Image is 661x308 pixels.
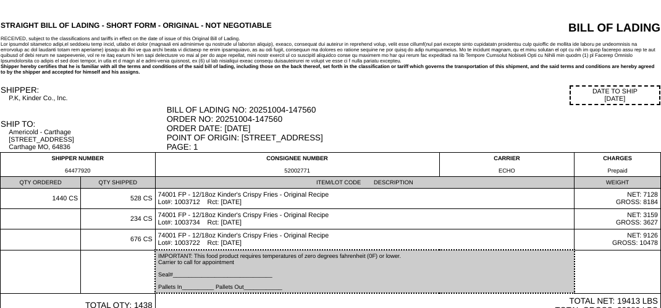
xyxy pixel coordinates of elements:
td: WEIGHT [575,177,661,189]
td: CONSIGNEE NUMBER [155,153,439,177]
div: 52002771 [158,168,437,174]
td: NET: 7128 GROSS: 8184 [575,189,661,209]
td: 234 CS [81,209,155,229]
td: SHIPPER NUMBER [1,153,156,177]
div: BILL OF LADING [478,21,660,35]
td: IMPORTANT: This food product requires temperatures of zero degrees fahrenheit (0F) or lower. Carr... [155,250,575,293]
td: CHARGES [575,153,661,177]
td: QTY SHIPPED [81,177,155,189]
td: NET: 9126 GROSS: 10478 [575,229,661,250]
td: 676 CS [81,229,155,250]
div: BILL OF LADING NO: 20251004-147560 ORDER NO: 20251004-147560 ORDER DATE: [DATE] POINT OF ORIGIN: ... [167,105,660,152]
div: P.K, Kinder Co., Inc. [9,95,165,102]
div: ECHO [442,168,571,174]
div: SHIPPER: [1,85,166,95]
td: 74001 FP - 12/18oz Kinder's Crispy Fries - Original Recipe Lot#: 1003734 Rct: [DATE] [155,209,575,229]
td: 528 CS [81,189,155,209]
div: SHIP TO: [1,119,166,129]
div: Prepaid [577,168,658,174]
td: ITEM/LOT CODE DESCRIPTION [155,177,575,189]
td: 74001 FP - 12/18oz Kinder's Crispy Fries - Original Recipe Lot#: 1003712 Rct: [DATE] [155,189,575,209]
td: CARRIER [439,153,574,177]
div: Americold - Carthage [STREET_ADDRESS] Carthage MO, 64836 [9,129,165,151]
td: NET: 3159 GROSS: 3627 [575,209,661,229]
td: QTY ORDERED [1,177,81,189]
div: Shipper hereby certifies that he is familiar with all the terms and conditions of the said bill o... [1,64,660,75]
td: 74001 FP - 12/18oz Kinder's Crispy Fries - Original Recipe Lot#: 1003722 Rct: [DATE] [155,229,575,250]
div: DATE TO SHIP [DATE] [570,85,660,105]
div: 64477920 [3,168,153,174]
td: 1440 CS [1,189,81,209]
